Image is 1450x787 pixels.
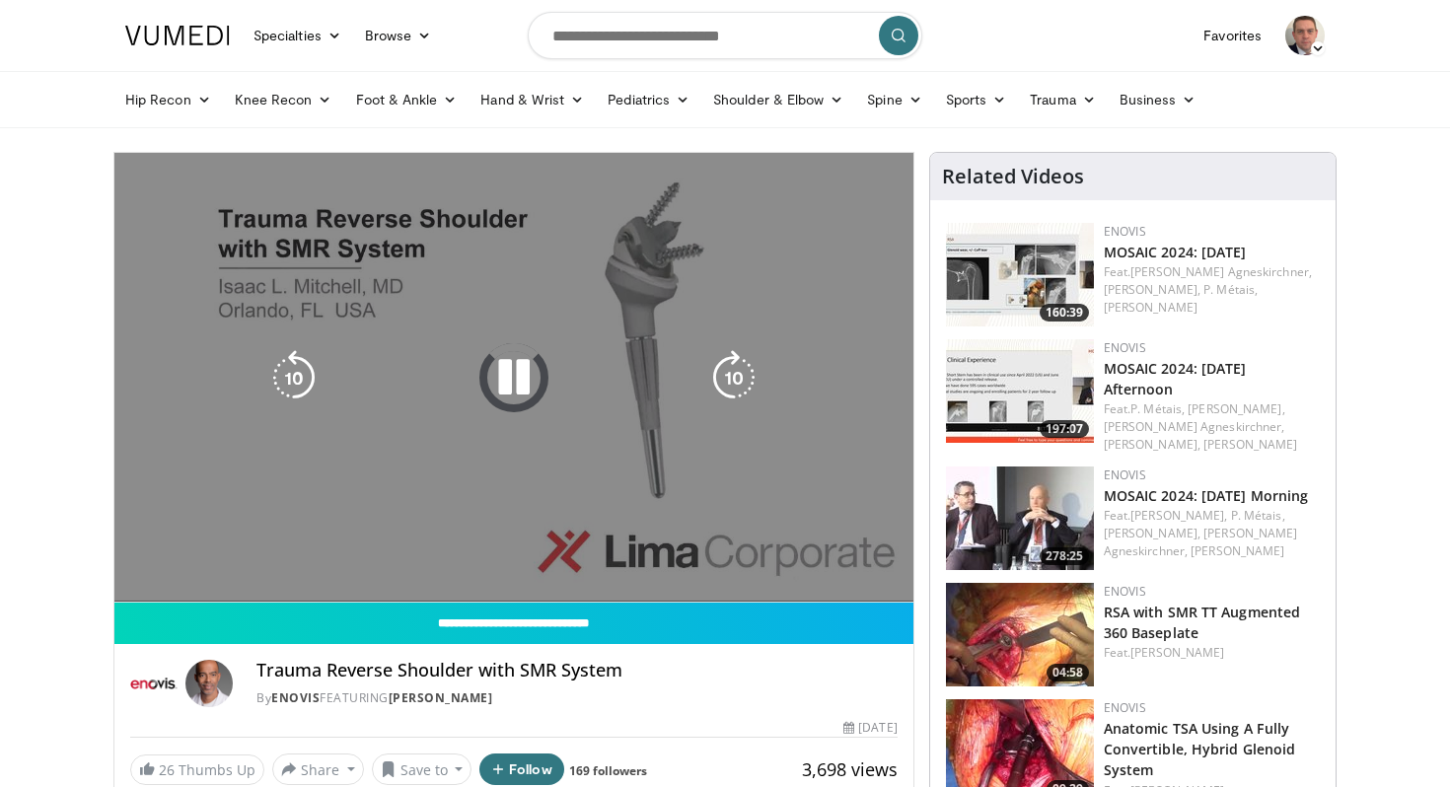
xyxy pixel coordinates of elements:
a: 278:25 [946,466,1094,570]
a: Browse [353,16,444,55]
div: Feat. [1104,263,1320,317]
a: Hand & Wrist [469,80,596,119]
button: Share [272,753,364,785]
a: Sports [934,80,1019,119]
a: [PERSON_NAME], [1130,507,1227,524]
div: By FEATURING [256,689,898,707]
img: ebdabccb-e285-4967-9f6e-9aec9f637810.150x105_q85_crop-smart_upscale.jpg [946,583,1094,686]
a: [PERSON_NAME] Agneskirchner, [1104,418,1285,435]
video-js: Video Player [114,153,913,603]
a: [PERSON_NAME] [1104,299,1197,316]
a: 169 followers [569,762,647,779]
a: MOSAIC 2024: [DATE] Morning [1104,486,1309,505]
div: Feat. [1104,644,1320,662]
a: [PERSON_NAME] Agneskirchner, [1104,525,1298,559]
a: Pediatrics [596,80,701,119]
img: 231f7356-6f30-4db6-9706-d4150743ceaf.150x105_q85_crop-smart_upscale.jpg [946,223,1094,326]
a: Trauma [1018,80,1108,119]
span: 160:39 [1040,304,1089,322]
a: Shoulder & Elbow [701,80,855,119]
img: ab2533bc-3f62-42da-b4f5-abec086ce4de.150x105_q85_crop-smart_upscale.jpg [946,339,1094,443]
a: [PERSON_NAME] [1130,644,1224,661]
a: Anatomic TSA Using A Fully Convertible, Hybrid Glenoid System [1104,719,1296,779]
img: Avatar [185,660,233,707]
a: 04:58 [946,583,1094,686]
a: Hip Recon [113,80,223,119]
a: Enovis [1104,699,1146,716]
button: Save to [372,753,472,785]
a: 160:39 [946,223,1094,326]
img: VuMedi Logo [125,26,230,45]
img: 5461eadd-f547-40e8-b3ef-9b1f03cde6d9.150x105_q85_crop-smart_upscale.jpg [946,466,1094,570]
a: [PERSON_NAME] [389,689,493,706]
span: 197:07 [1040,420,1089,438]
a: 197:07 [946,339,1094,443]
h4: Trauma Reverse Shoulder with SMR System [256,660,898,681]
h4: Related Videos [942,165,1084,188]
a: P. Métais, [1130,400,1185,417]
a: Favorites [1192,16,1273,55]
a: Enovis [1104,466,1146,483]
a: [PERSON_NAME] Agneskirchner, [1130,263,1312,280]
a: Knee Recon [223,80,344,119]
a: MOSAIC 2024: [DATE] [1104,243,1247,261]
a: [PERSON_NAME] [1203,436,1297,453]
a: P. Métais, [1203,281,1258,298]
span: 278:25 [1040,547,1089,565]
span: 26 [159,760,175,779]
a: Enovis [271,689,320,706]
a: P. Métais, [1231,507,1285,524]
span: 3,698 views [802,757,898,781]
a: [PERSON_NAME] [1191,542,1284,559]
span: 04:58 [1047,664,1089,681]
a: Enovis [1104,339,1146,356]
a: [PERSON_NAME], [1104,436,1200,453]
a: Foot & Ankle [344,80,470,119]
a: [PERSON_NAME], [1104,281,1200,298]
a: [PERSON_NAME], [1188,400,1284,417]
div: Feat. [1104,400,1320,454]
button: Follow [479,753,564,785]
a: MOSAIC 2024: [DATE] Afternoon [1104,359,1247,398]
input: Search topics, interventions [528,12,922,59]
img: Enovis [130,660,178,707]
a: Spine [855,80,933,119]
a: Enovis [1104,583,1146,600]
a: RSA with SMR TT Augmented 360 Baseplate [1104,603,1301,642]
a: Specialties [242,16,353,55]
div: [DATE] [843,719,897,737]
a: [PERSON_NAME], [1104,525,1200,541]
div: Feat. [1104,507,1320,560]
a: 26 Thumbs Up [130,754,264,785]
a: Business [1108,80,1208,119]
img: Avatar [1285,16,1325,55]
a: Enovis [1104,223,1146,240]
